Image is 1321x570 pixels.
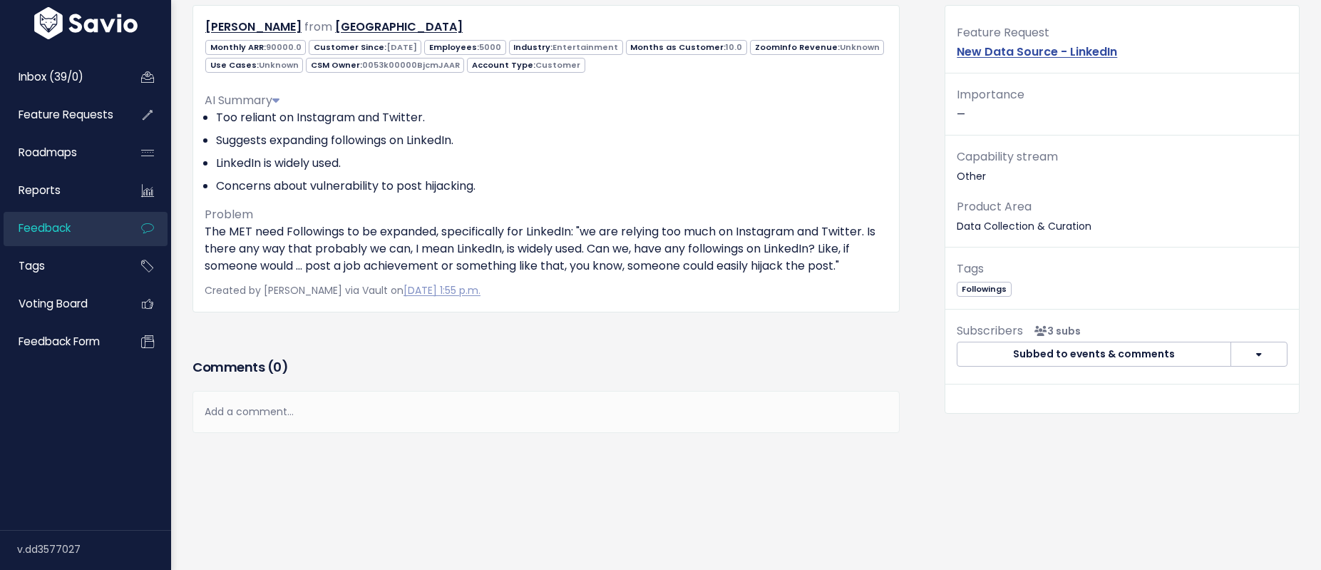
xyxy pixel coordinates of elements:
[4,174,118,207] a: Reports
[205,92,279,108] span: AI Summary
[957,24,1049,41] span: Feature Request
[957,85,1287,123] p: —
[4,250,118,283] a: Tags
[192,391,900,433] div: Add a comment...
[1029,324,1081,338] span: <p><strong>Subscribers</strong><br><br> - Santi Brace<br> - Rachel Kronenfeld<br> - Riette Verste...
[750,40,884,55] span: ZoomInfo Revenue:
[424,40,505,55] span: Employees:
[216,109,888,126] li: Too reliant on Instagram and Twitter.
[205,283,480,297] span: Created by [PERSON_NAME] via Vault on
[216,132,888,149] li: Suggests expanding followings on LinkedIn.
[362,59,460,71] span: 0053k00000BjcmJAAR
[205,223,888,275] p: The MET need Followings to be expanded, specifically for LinkedIn: "we are relying too much on In...
[4,212,118,245] a: Feedback
[957,148,1058,165] span: Capability stream
[205,19,302,35] a: [PERSON_NAME]
[19,183,61,198] span: Reports
[467,58,585,73] span: Account Type:
[404,283,480,297] a: [DATE] 1:55 p.m.
[957,197,1287,235] p: Data Collection & Curation
[306,58,464,73] span: CSM Owner:
[957,282,1011,297] span: Followings
[216,155,888,172] li: LinkedIn is widely used.
[957,260,984,277] span: Tags
[840,41,880,53] span: Unknown
[957,281,1011,295] a: Followings
[957,86,1024,103] span: Importance
[19,145,77,160] span: Roadmaps
[19,69,83,84] span: Inbox (39/0)
[4,61,118,93] a: Inbox (39/0)
[957,147,1287,185] p: Other
[957,198,1032,215] span: Product Area
[957,342,1231,367] button: Subbed to events & comments
[19,107,113,122] span: Feature Requests
[552,41,618,53] span: Entertainment
[17,531,171,568] div: v.dd3577027
[4,98,118,131] a: Feature Requests
[31,6,141,39] img: logo-white.9d6f32f41409.svg
[509,40,623,55] span: Industry:
[4,325,118,358] a: Feedback form
[335,19,463,35] a: [GEOGRAPHIC_DATA]
[626,40,747,55] span: Months as Customer:
[205,40,306,55] span: Monthly ARR:
[479,41,501,53] span: 5000
[386,41,417,53] span: [DATE]
[19,220,71,235] span: Feedback
[205,206,253,223] span: Problem
[216,178,888,195] li: Concerns about vulnerability to post hijacking.
[535,59,580,71] span: Customer
[957,44,1117,60] a: New Data Source - LinkedIn
[19,334,100,349] span: Feedback form
[205,58,303,73] span: Use Cases:
[19,258,45,273] span: Tags
[273,358,282,376] span: 0
[957,322,1023,339] span: Subscribers
[259,59,299,71] span: Unknown
[19,296,88,311] span: Voting Board
[726,41,742,53] span: 10.0
[304,19,332,35] span: from
[192,357,900,377] h3: Comments ( )
[4,136,118,169] a: Roadmaps
[309,40,421,55] span: Customer Since:
[266,41,302,53] span: 90000.0
[4,287,118,320] a: Voting Board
